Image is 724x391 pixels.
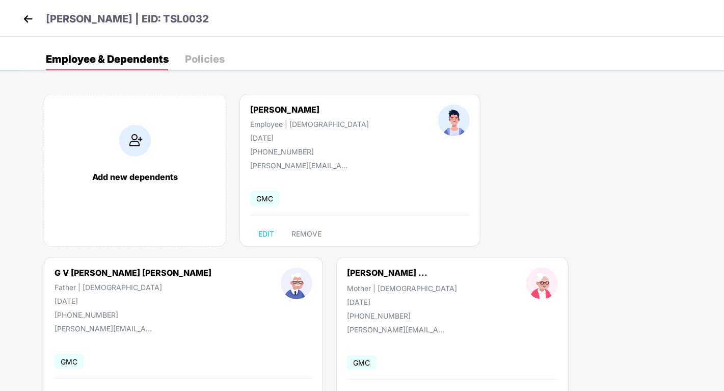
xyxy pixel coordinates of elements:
[46,11,209,27] p: [PERSON_NAME] | EID: TSL0032
[250,161,352,170] div: [PERSON_NAME][EMAIL_ADDRESS][DOMAIN_NAME]
[46,54,169,64] div: Employee & Dependents
[347,268,427,278] div: [PERSON_NAME] ...
[291,230,321,238] span: REMOVE
[250,105,369,115] div: [PERSON_NAME]
[258,230,274,238] span: EDIT
[250,134,369,142] div: [DATE]
[55,310,211,319] div: [PHONE_NUMBER]
[55,172,216,182] div: Add new dependents
[55,297,211,305] div: [DATE]
[250,147,369,156] div: [PHONE_NUMBER]
[250,191,279,206] span: GMC
[347,311,457,320] div: [PHONE_NUMBER]
[281,268,312,299] img: profileImage
[55,283,211,292] div: Father | [DEMOGRAPHIC_DATA]
[347,325,449,334] div: [PERSON_NAME][EMAIL_ADDRESS][DOMAIN_NAME]
[55,324,156,333] div: [PERSON_NAME][EMAIL_ADDRESS][DOMAIN_NAME]
[347,355,376,370] span: GMC
[250,120,369,128] div: Employee | [DEMOGRAPHIC_DATA]
[20,11,36,27] img: back
[55,268,211,278] div: G V [PERSON_NAME] [PERSON_NAME]
[347,298,457,306] div: [DATE]
[438,105,470,136] img: profileImage
[526,268,558,299] img: profileImage
[283,226,330,242] button: REMOVE
[185,54,225,64] div: Policies
[119,125,151,157] img: addIcon
[250,226,282,242] button: EDIT
[347,284,457,293] div: Mother | [DEMOGRAPHIC_DATA]
[55,354,84,369] span: GMC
